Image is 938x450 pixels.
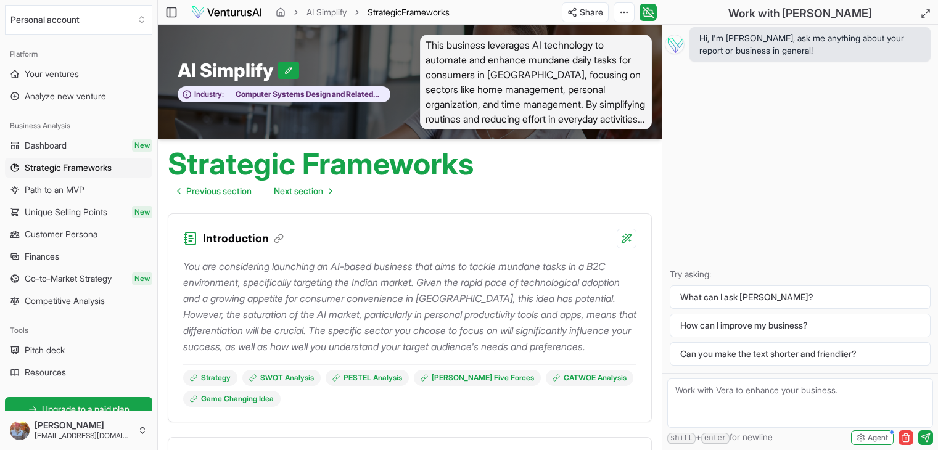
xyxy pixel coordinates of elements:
button: Share [562,2,609,22]
a: CATWOE Analysis [546,370,633,386]
a: Customer Persona [5,224,152,244]
button: [PERSON_NAME][EMAIL_ADDRESS][DOMAIN_NAME] [5,415,152,445]
button: Agent [851,430,894,445]
span: This business leverages AI technology to automate and enhance mundane daily tasks for consumers i... [420,35,652,129]
span: Agent [868,433,888,443]
span: Hi, I'm [PERSON_NAME], ask me anything about your report or business in general! [699,32,921,57]
span: StrategicFrameworks [368,6,450,18]
kbd: enter [701,433,730,444]
a: [PERSON_NAME] Five Forces [414,370,541,386]
span: Computer Systems Design and Related Services [224,89,384,99]
img: Vera [665,35,685,54]
span: Analyze new venture [25,90,106,102]
span: Customer Persona [25,228,97,240]
span: New [132,206,152,218]
div: Tools [5,321,152,340]
a: Path to an MVP [5,180,152,200]
a: Go to next page [264,179,342,203]
span: Your ventures [25,68,79,80]
p: You are considering launching an AI-based business that aims to tackle mundane tasks in a B2C env... [183,258,636,354]
span: Competitive Analysis [25,295,105,307]
button: Industry:Computer Systems Design and Related Services [178,86,390,103]
span: Dashboard [25,139,67,152]
span: Finances [25,250,59,263]
a: Competitive Analysis [5,291,152,311]
button: What can I ask [PERSON_NAME]? [670,285,931,309]
span: Next section [274,185,323,197]
a: AI Simplify [306,6,347,18]
a: Pitch deck [5,340,152,360]
a: Strategic Frameworks [5,158,152,178]
nav: breadcrumb [276,6,450,18]
h1: Strategic Frameworks [168,149,474,179]
a: Strategy [183,370,237,386]
span: New [132,139,152,152]
a: DashboardNew [5,136,152,155]
a: PESTEL Analysis [326,370,409,386]
button: Select an organization [5,5,152,35]
span: Frameworks [401,7,450,17]
h3: Introduction [203,230,284,247]
div: Business Analysis [5,116,152,136]
span: [EMAIL_ADDRESS][DOMAIN_NAME] [35,431,133,441]
div: Platform [5,44,152,64]
a: Go-to-Market StrategyNew [5,269,152,288]
a: Resources [5,362,152,382]
span: Strategic Frameworks [25,162,112,174]
a: Finances [5,247,152,266]
span: Pitch deck [25,344,65,356]
p: Try asking: [670,268,931,280]
a: Your ventures [5,64,152,84]
a: Upgrade to a paid plan [5,397,152,422]
span: AI Simplify [178,59,278,81]
span: New [132,272,152,285]
img: logo [191,5,263,20]
span: Share [580,6,603,18]
span: Industry: [194,89,224,99]
nav: pagination [168,179,342,203]
span: Path to an MVP [25,184,84,196]
span: Upgrade to a paid plan [42,403,130,415]
h2: Work with [PERSON_NAME] [728,5,872,22]
a: Analyze new venture [5,86,152,106]
a: SWOT Analysis [242,370,321,386]
span: Resources [25,366,66,378]
a: Go to previous page [168,179,261,203]
span: [PERSON_NAME] [35,420,133,431]
img: ACg8ocJ4pc-ynC_DMdbY-LqiLrRdRanJraRJZwYXIapR7kOpAEuxw2OC1g=s96-c [10,420,30,440]
a: Game Changing Idea [183,391,281,407]
span: Go-to-Market Strategy [25,272,112,285]
button: How can I improve my business? [670,314,931,337]
kbd: shift [667,433,696,444]
span: Unique Selling Points [25,206,107,218]
span: Previous section [186,185,252,197]
span: + for newline [667,431,773,444]
button: Can you make the text shorter and friendlier? [670,342,931,366]
a: Unique Selling PointsNew [5,202,152,222]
